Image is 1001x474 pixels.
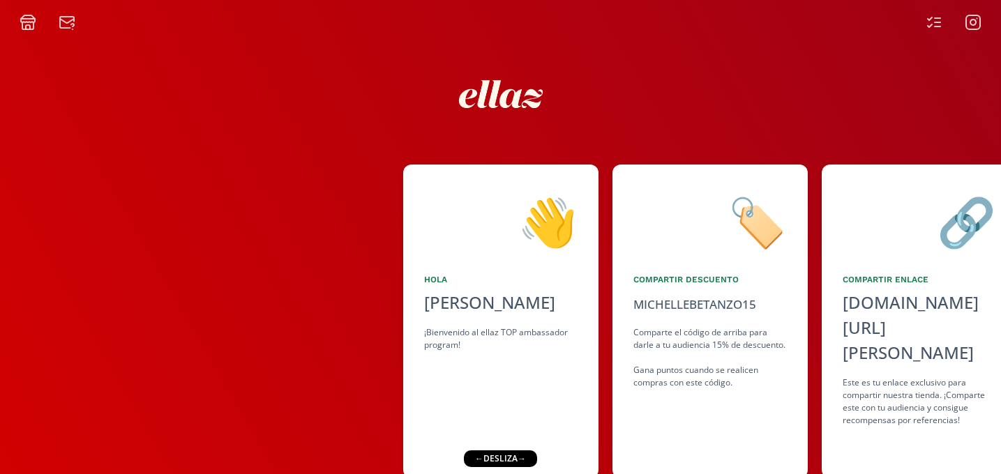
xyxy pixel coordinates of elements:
div: MICHELLEBETANZO15 [633,296,756,314]
div: 🏷️ [633,185,787,257]
div: [PERSON_NAME] [424,290,578,315]
div: ← desliza → [460,450,534,467]
img: xfveBycWTD8n [449,42,553,146]
div: Este es tu enlace exclusivo para compartir nuestra tienda. ¡Comparte este con tu audiencia y cons... [843,376,996,427]
div: ¡Bienvenido al ellaz TOP ambassador program! [424,326,578,351]
div: Compartir Enlace [843,273,996,286]
div: Hola [424,273,578,286]
div: [DOMAIN_NAME][URL][PERSON_NAME] [843,290,996,365]
div: Compartir Descuento [633,273,787,286]
div: Comparte el código de arriba para darle a tu audiencia 15% de descuento. Gana puntos cuando se re... [633,326,787,389]
div: 👋 [424,185,578,257]
div: 🔗 [843,185,996,257]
